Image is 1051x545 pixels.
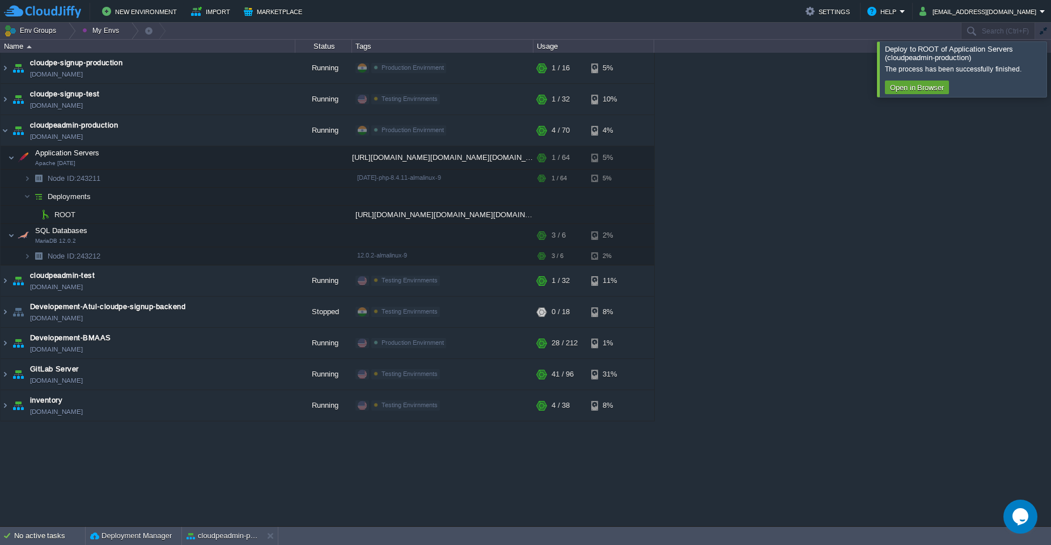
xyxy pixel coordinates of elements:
[552,115,570,146] div: 4 / 70
[357,252,407,259] span: 12.0.2-almalinux-9
[591,328,628,358] div: 1%
[82,23,122,39] button: My Envs
[15,146,31,169] img: AMDAwAAAACH5BAEAAAAALAAAAAABAAEAAAICRAEAOw==
[382,126,444,133] span: Production Envirnment
[867,5,900,18] button: Help
[1,328,10,358] img: AMDAwAAAACH5BAEAAAAALAAAAAABAAEAAAICRAEAOw==
[46,251,102,261] a: Node ID:243212
[552,146,570,169] div: 1 / 64
[30,332,111,344] a: Developement-BMAAS
[382,339,444,346] span: Production Envirnment
[382,277,438,284] span: Testing Envirnments
[46,192,92,201] a: Deployments
[10,84,26,115] img: AMDAwAAAACH5BAEAAAAALAAAAAABAAEAAAICRAEAOw==
[30,301,185,312] a: Developement-Atul-cloudpe-signup-backend
[31,247,46,265] img: AMDAwAAAACH5BAEAAAAALAAAAAABAAEAAAICRAEAOw==
[34,148,101,158] span: Application Servers
[244,5,306,18] button: Marketplace
[48,252,77,260] span: Node ID:
[34,226,89,235] a: SQL DatabasesMariaDB 12.0.2
[46,251,102,261] span: 243212
[552,265,570,296] div: 1 / 32
[552,390,570,421] div: 4 / 38
[30,120,118,131] a: cloudpeadmin-production
[591,115,628,146] div: 4%
[1,40,295,53] div: Name
[15,224,31,247] img: AMDAwAAAACH5BAEAAAAALAAAAAABAAEAAAICRAEAOw==
[591,265,628,296] div: 11%
[27,45,32,48] img: AMDAwAAAACH5BAEAAAAALAAAAAABAAEAAAICRAEAOw==
[591,224,628,247] div: 2%
[919,5,1040,18] button: [EMAIL_ADDRESS][DOMAIN_NAME]
[30,100,83,111] a: [DOMAIN_NAME]
[295,84,352,115] div: Running
[30,395,62,406] a: inventory
[8,224,15,247] img: AMDAwAAAACH5BAEAAAAALAAAAAABAAEAAAICRAEAOw==
[14,527,85,545] div: No active tasks
[552,53,570,83] div: 1 / 16
[24,188,31,205] img: AMDAwAAAACH5BAEAAAAALAAAAAABAAEAAAICRAEAOw==
[48,174,77,183] span: Node ID:
[30,270,95,281] span: cloudpeadmin-test
[35,160,75,167] span: Apache [DATE]
[382,64,444,71] span: Production Envirnment
[591,53,628,83] div: 5%
[295,115,352,146] div: Running
[1,359,10,390] img: AMDAwAAAACH5BAEAAAAALAAAAAABAAEAAAICRAEAOw==
[353,40,533,53] div: Tags
[1,265,10,296] img: AMDAwAAAACH5BAEAAAAALAAAAAABAAEAAAICRAEAOw==
[10,265,26,296] img: AMDAwAAAACH5BAEAAAAALAAAAAABAAEAAAICRAEAOw==
[552,170,567,187] div: 1 / 64
[552,328,578,358] div: 28 / 212
[34,226,89,235] span: SQL Databases
[4,5,81,19] img: CloudJiffy
[30,312,83,324] a: [DOMAIN_NAME]
[30,364,79,375] a: GitLab Server
[37,206,53,223] img: AMDAwAAAACH5BAEAAAAALAAAAAABAAEAAAICRAEAOw==
[382,95,438,102] span: Testing Envirnments
[46,174,102,183] span: 243211
[24,247,31,265] img: AMDAwAAAACH5BAEAAAAALAAAAAABAAEAAAICRAEAOw==
[534,40,654,53] div: Usage
[591,170,628,187] div: 5%
[10,53,26,83] img: AMDAwAAAACH5BAEAAAAALAAAAAABAAEAAAICRAEAOw==
[187,530,258,542] button: cloudpeadmin-production
[382,370,438,377] span: Testing Envirnments
[295,390,352,421] div: Running
[552,247,563,265] div: 3 / 6
[591,84,628,115] div: 10%
[90,530,172,542] button: Deployment Manager
[10,297,26,327] img: AMDAwAAAACH5BAEAAAAALAAAAAABAAEAAAICRAEAOw==
[552,224,566,247] div: 3 / 6
[295,359,352,390] div: Running
[295,53,352,83] div: Running
[10,115,26,146] img: AMDAwAAAACH5BAEAAAAALAAAAAABAAEAAAICRAEAOw==
[30,57,122,69] a: cloudpe-signup-production
[30,131,83,142] a: [DOMAIN_NAME]
[31,170,46,187] img: AMDAwAAAACH5BAEAAAAALAAAAAABAAEAAAICRAEAOw==
[30,406,83,417] a: [DOMAIN_NAME]
[1,297,10,327] img: AMDAwAAAACH5BAEAAAAALAAAAAABAAEAAAICRAEAOw==
[10,390,26,421] img: AMDAwAAAACH5BAEAAAAALAAAAAABAAEAAAICRAEAOw==
[10,328,26,358] img: AMDAwAAAACH5BAEAAAAALAAAAAABAAEAAAICRAEAOw==
[295,328,352,358] div: Running
[887,82,947,92] button: Open in Browser
[352,146,533,169] div: [URL][DOMAIN_NAME][DOMAIN_NAME][DOMAIN_NAME]
[35,238,76,244] span: MariaDB 12.0.2
[591,146,628,169] div: 5%
[591,359,628,390] div: 31%
[806,5,853,18] button: Settings
[24,170,31,187] img: AMDAwAAAACH5BAEAAAAALAAAAAABAAEAAAICRAEAOw==
[30,88,100,100] span: cloudpe-signup-test
[53,210,77,219] a: ROOT
[1,53,10,83] img: AMDAwAAAACH5BAEAAAAALAAAAAABAAEAAAICRAEAOw==
[591,390,628,421] div: 8%
[30,69,83,80] a: [DOMAIN_NAME]
[552,297,570,327] div: 0 / 18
